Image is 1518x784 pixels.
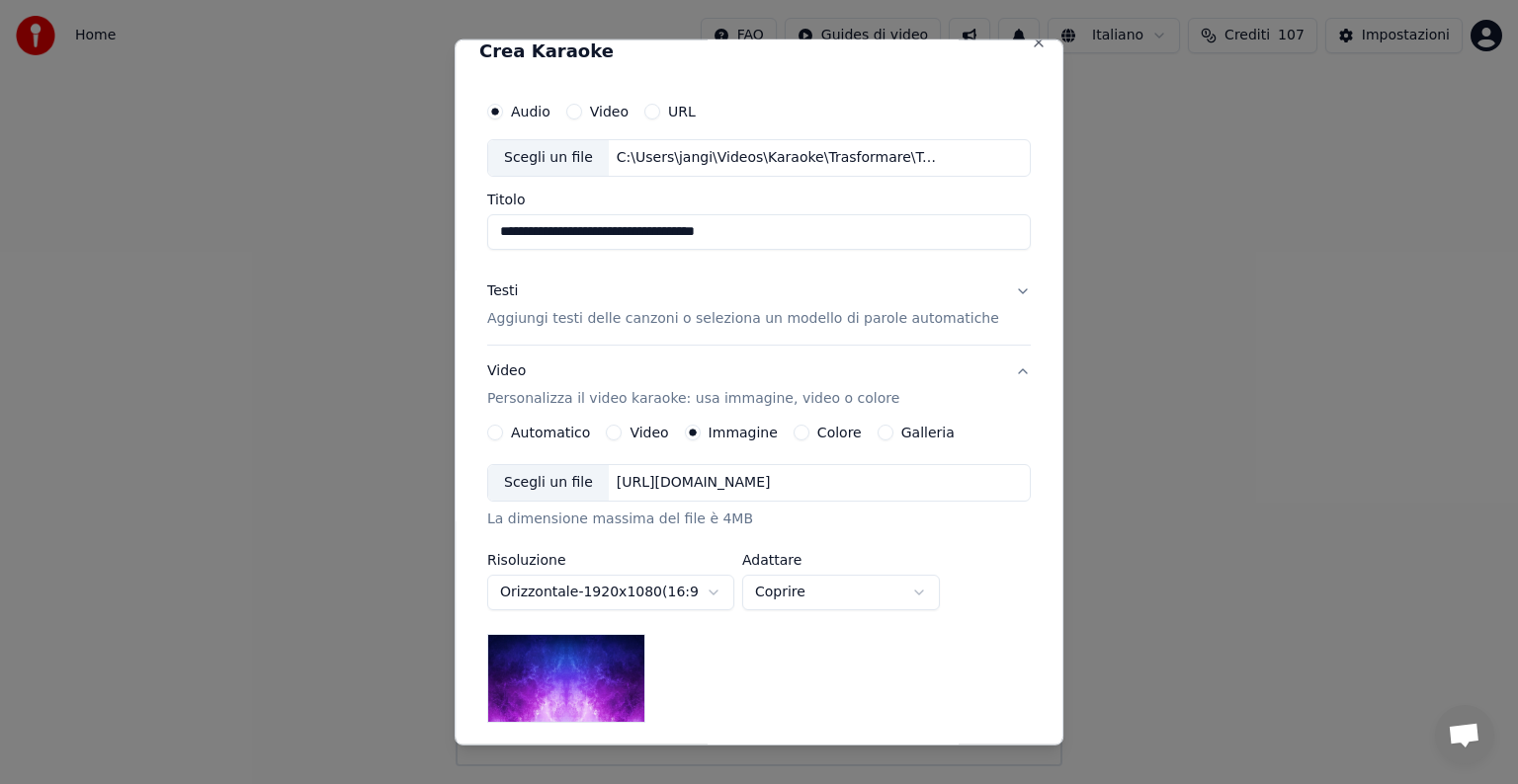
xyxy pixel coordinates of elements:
label: Video [630,426,668,439]
h2: Crea Karaoke [479,42,1039,60]
p: Aggiungi testi delle canzoni o seleziona un modello di parole automatiche [487,309,999,329]
div: Video [487,361,899,409]
button: TestiAggiungi testi delle canzoni o seleziona un modello di parole automatiche [487,266,1031,345]
button: VideoPersonalizza il video karaoke: usa immagine, video o colore [487,346,1031,425]
label: Risoluzione [487,553,734,567]
label: Automatico [511,426,590,439]
label: Colore [817,426,862,439]
div: Testi [487,281,518,301]
label: Video [590,105,629,118]
label: Titolo [487,193,1031,206]
label: Adattare [742,553,940,567]
div: Scegli un file [488,465,609,501]
div: Scegli un file [488,140,609,176]
label: Audio [511,105,550,118]
label: Immagine [709,426,778,439]
label: URL [668,105,696,118]
p: Personalizza il video karaoke: usa immagine, video o colore [487,389,899,409]
div: C:\Users\jangi\Videos\Karaoke\Trasformare\Tracce\Canzone blu - [PERSON_NAME] e Romina - Karaoke.mp3 [609,148,945,168]
div: La dimensione massima del file è 4MB [487,510,1031,529]
div: [URL][DOMAIN_NAME] [609,473,779,493]
label: Galleria [901,426,955,439]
